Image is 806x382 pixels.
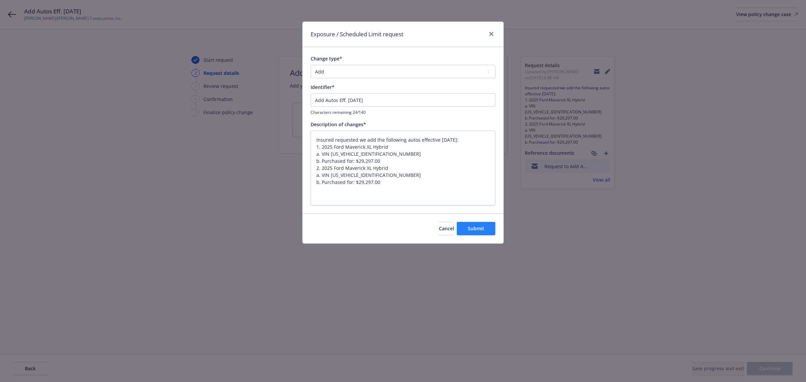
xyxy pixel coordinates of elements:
a: close [487,30,495,38]
h1: Exposure / Scheduled Limit request [311,30,403,39]
span: Change type* [311,55,342,62]
input: This will be shown in the policy change history list for your reference. [311,93,495,107]
span: Characters remaining 24/140 [311,109,495,115]
span: Description of changes* [311,121,366,128]
span: Cancel [439,225,454,232]
button: Submit [457,222,495,235]
button: Cancel [439,222,454,235]
textarea: Insured requested we add the following autos effective [DATE]: 1. 2025 Ford Maverick XL Hybrid a.... [311,131,495,206]
span: Submit [468,225,484,232]
span: Identifier* [311,84,334,90]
